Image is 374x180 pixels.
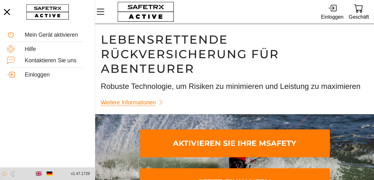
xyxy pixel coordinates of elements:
font: Einloggen [25,71,50,78]
button: Speisekarte [95,5,111,18]
font: Einloggen [321,14,344,20]
img: ModeDark.svg [10,171,16,177]
font: Lebensrettende Rückversicherung für Abenteurer [101,32,279,76]
img: Help.svg [7,45,15,53]
img: ModeLight.svg [2,171,7,177]
font: Kontaktieren Sie uns [25,57,76,64]
font: Mein Gerät aktivieren [25,32,78,38]
font: v1.47.1729 [71,171,90,176]
font: Weitere Informationen [101,99,156,106]
font: Hilfe [25,46,36,52]
button: Englisch [33,168,44,179]
a: Aktivieren Sie Ihre MSafety [140,129,330,157]
a: Weitere Informationen [101,96,167,109]
font: Geschäft [349,14,369,20]
img: en.svg [36,171,42,177]
button: v1.47.1729 [67,169,94,179]
button: Deutsch [44,168,55,179]
img: ContactUs.svg [7,57,15,64]
font: Robuste Technologie, um Risiken zu minimieren und Leistung zu maximieren [101,82,361,90]
font: Aktivieren Sie Ihre MSafety [173,139,296,148]
img: de.svg [47,171,52,177]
